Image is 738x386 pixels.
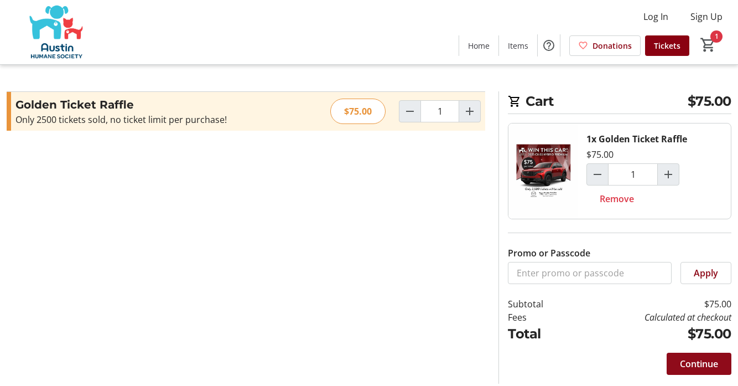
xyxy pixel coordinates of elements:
span: Tickets [654,40,680,52]
td: Subtotal [508,297,573,311]
button: Increment by one [658,164,679,185]
button: Increment by one [459,101,480,122]
button: Apply [680,262,731,284]
img: Austin Humane Society's Logo [7,4,105,60]
span: Remove [600,192,634,205]
td: Fees [508,311,573,324]
button: Decrement by one [587,164,608,185]
span: Items [508,40,528,52]
div: Only 2500 tickets sold, no ticket limit per purchase! [15,113,257,126]
td: $75.00 [573,297,731,311]
button: Help [538,34,560,56]
button: Cart [698,35,718,55]
a: Tickets [645,35,689,56]
h3: Golden Ticket Raffle [15,96,257,113]
div: $75.00 [330,99,386,124]
a: Donations [569,35,641,56]
input: Enter promo or passcode [508,262,672,284]
span: $75.00 [688,91,731,111]
td: $75.00 [573,324,731,344]
div: 1x Golden Ticket Raffle [586,132,687,146]
span: Continue [680,357,718,370]
button: Remove [586,188,647,210]
div: $75.00 [586,148,614,161]
span: Sign Up [690,10,723,23]
button: Continue [667,353,731,375]
td: Calculated at checkout [573,311,731,324]
span: Home [468,40,490,52]
a: Home [459,35,498,56]
button: Log In [635,8,677,25]
label: Promo or Passcode [508,246,590,260]
button: Decrement by one [399,101,420,122]
h2: Cart [508,91,731,114]
img: Golden Ticket Raffle [508,123,578,219]
span: Apply [694,266,718,280]
input: Golden Ticket Raffle Quantity [608,163,658,186]
a: Items [499,35,537,56]
span: Log In [643,10,668,23]
span: Donations [593,40,632,52]
button: Sign Up [682,8,731,25]
td: Total [508,324,573,344]
input: Golden Ticket Raffle Quantity [420,100,459,122]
